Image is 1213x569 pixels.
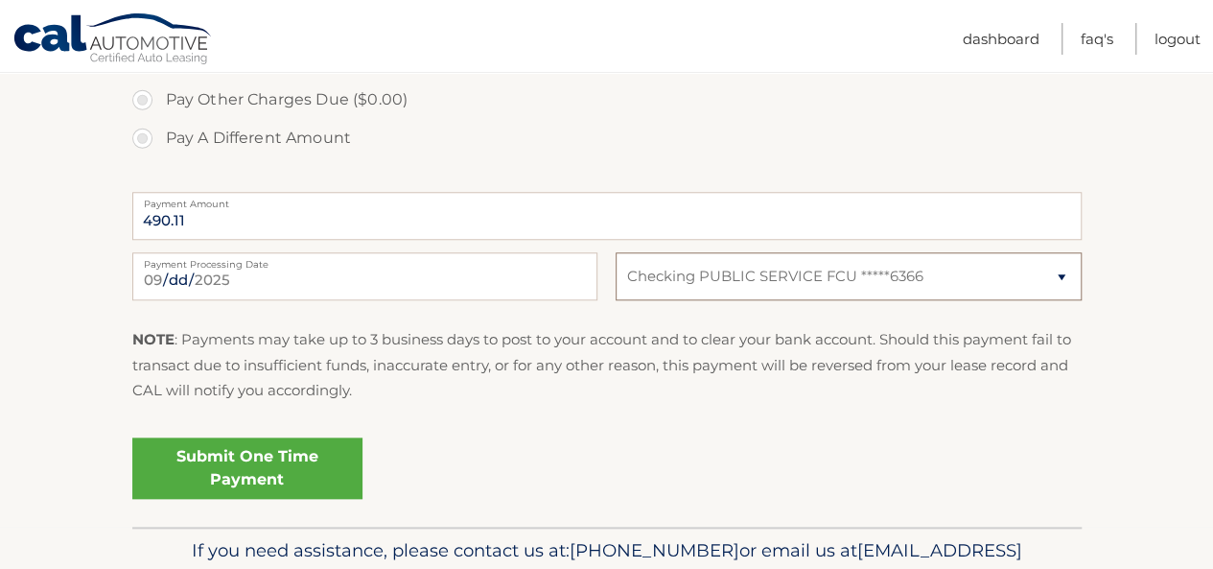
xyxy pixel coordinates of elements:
a: Submit One Time Payment [132,438,362,499]
a: FAQ's [1081,23,1113,55]
input: Payment Amount [132,192,1082,240]
label: Payment Processing Date [132,252,597,268]
p: : Payments may take up to 3 business days to post to your account and to clear your bank account.... [132,327,1082,403]
span: [PHONE_NUMBER] [570,539,739,561]
input: Payment Date [132,252,597,300]
a: Cal Automotive [12,12,214,68]
label: Payment Amount [132,192,1082,207]
a: Logout [1155,23,1201,55]
label: Pay A Different Amount [132,119,1082,157]
a: Dashboard [963,23,1039,55]
strong: NOTE [132,330,175,348]
label: Pay Other Charges Due ($0.00) [132,81,1082,119]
